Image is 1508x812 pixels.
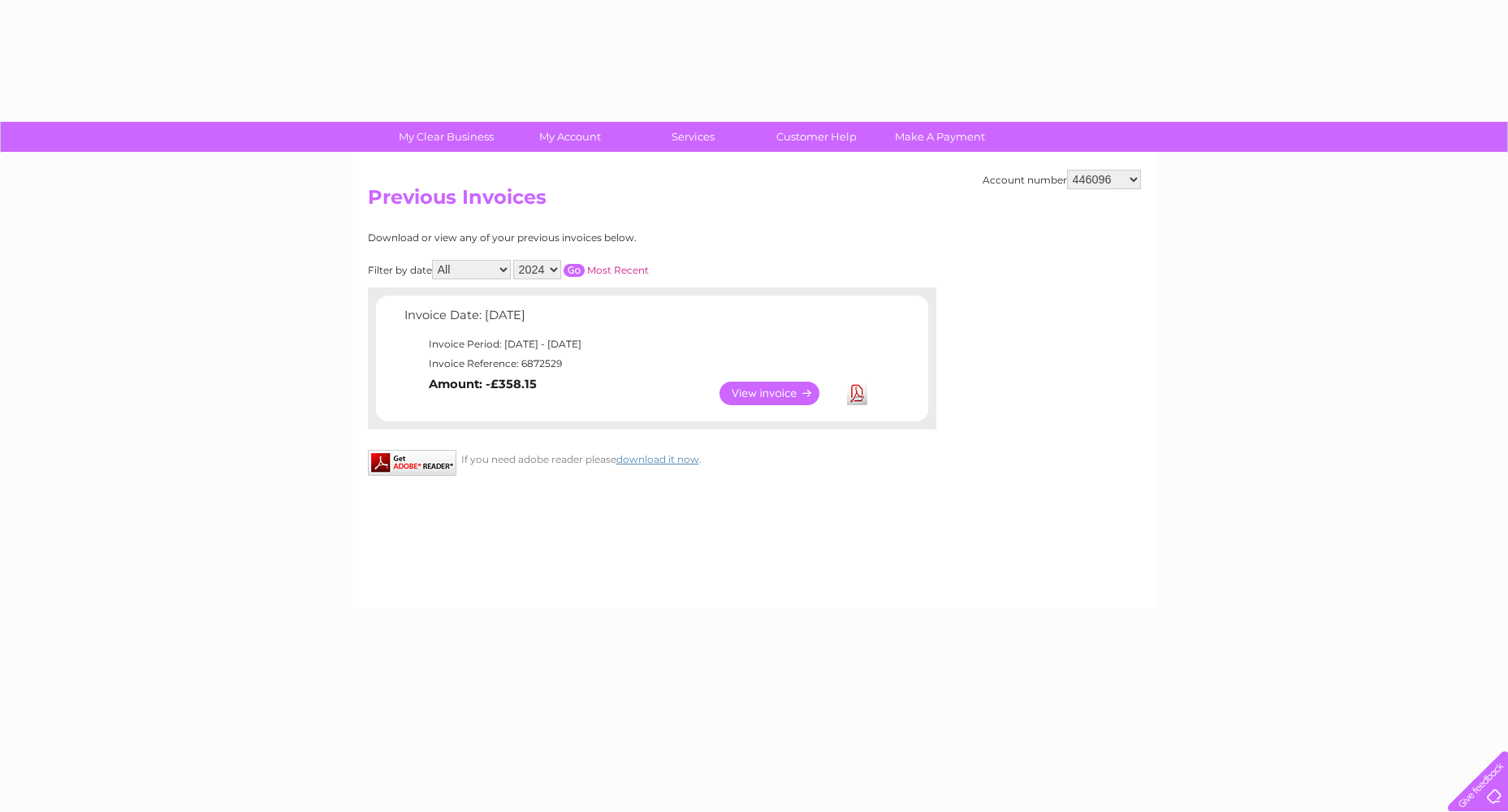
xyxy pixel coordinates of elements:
[368,186,1141,217] h2: Previous Invoices
[616,453,699,465] a: download it now
[719,382,839,405] a: View
[368,260,794,279] div: Filter by date
[368,450,936,465] div: If you need adobe reader please .
[503,122,637,152] a: My Account
[626,122,760,152] a: Services
[368,232,794,244] div: Download or view any of your previous invoices below.
[750,122,884,152] a: Customer Help
[587,264,649,276] a: Most Recent
[429,377,537,391] b: Amount: -£358.15
[983,170,1141,189] div: Account number
[847,382,867,405] a: Download
[873,122,1007,152] a: Make A Payment
[400,304,875,335] td: Invoice Date: [DATE]
[400,354,875,374] td: Invoice Reference: 6872529
[400,335,875,354] td: Invoice Period: [DATE] - [DATE]
[379,122,513,152] a: My Clear Business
